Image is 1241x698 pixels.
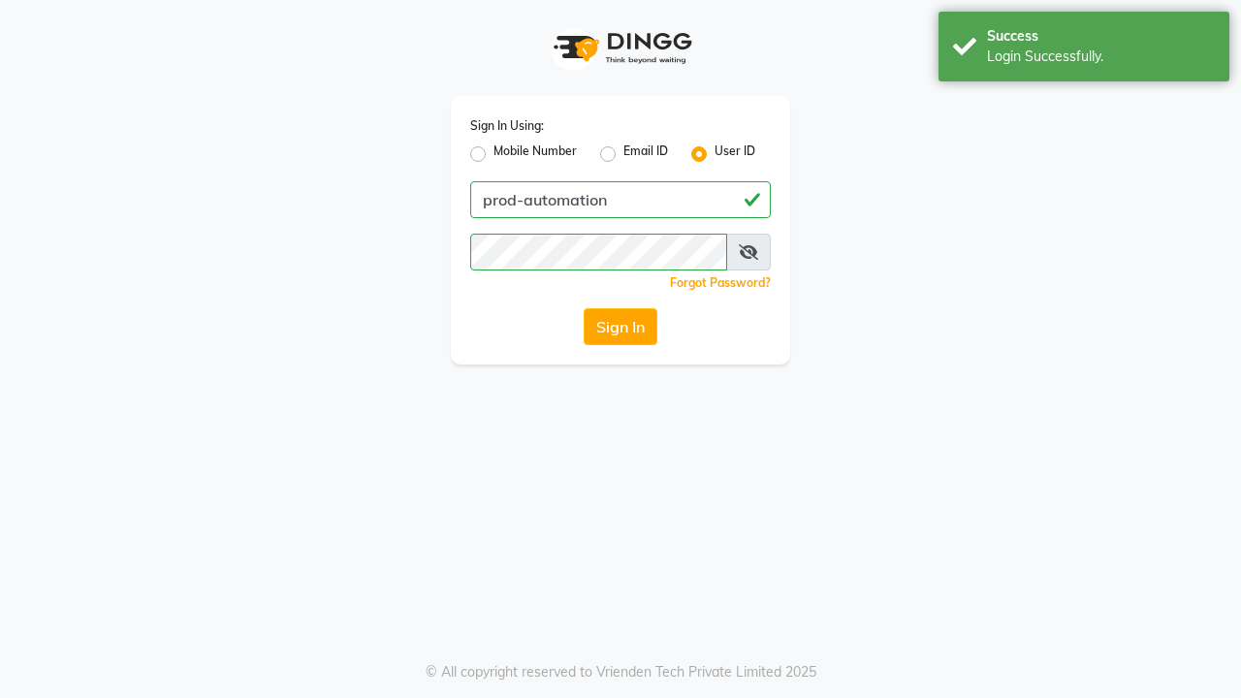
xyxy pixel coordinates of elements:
[584,308,657,345] button: Sign In
[470,117,544,135] label: Sign In Using:
[670,275,771,290] a: Forgot Password?
[493,143,577,166] label: Mobile Number
[543,19,698,77] img: logo1.svg
[470,181,771,218] input: Username
[987,47,1215,67] div: Login Successfully.
[623,143,668,166] label: Email ID
[987,26,1215,47] div: Success
[470,234,727,270] input: Username
[715,143,755,166] label: User ID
